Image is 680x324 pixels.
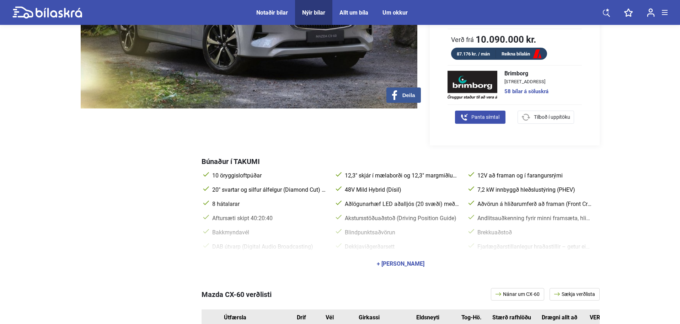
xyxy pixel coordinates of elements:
a: 58 bílar á söluskrá [504,89,548,94]
button: Deila [386,87,421,103]
div: Drægni allt að [542,315,577,320]
a: Um okkur [382,9,408,16]
span: Panta símtal [471,113,499,121]
a: Notaðir bílar [256,9,288,16]
span: 12,3" skjár í mælaborði og 12,3" margmiðlunarskjár [343,172,460,179]
span: 7,2 kW innbyggð hleðslustýring (PHEV) [476,186,592,193]
div: Girkassi [344,315,394,320]
img: arrow.svg [496,292,503,296]
span: Verð frá [451,36,474,43]
span: Brimborg [504,71,548,76]
a: Sækja verðlista [550,288,600,301]
div: Tog-Hö. [461,315,482,320]
span: Deila [402,92,415,99]
div: Drif [288,315,315,320]
div: Eldsneyti [405,315,451,320]
div: 87.176 kr. / mán [451,50,496,58]
span: 48V Mild Hybrid (Dísil) [343,186,460,193]
div: + [PERSON_NAME] [377,261,424,267]
div: Útfærsla [224,315,283,320]
b: 10.090.000 kr. [476,35,536,44]
span: Tilboð í uppítöku [534,113,570,121]
a: Nýir bílar [302,9,325,16]
a: Allt um bíla [339,9,368,16]
div: Stærð rafhlöðu [492,315,531,320]
a: Reikna bílalán [496,50,547,59]
span: [STREET_ADDRESS] [504,79,548,84]
span: 10 öryggisloftpúðar [211,172,327,179]
span: 20" svartar og silfur álfelgur (Diamond Cut) 235/50 R20 [211,186,327,193]
a: Nánar um CX-60 [491,288,544,301]
div: Vél [326,315,334,320]
span: 12V að framan og í farangursrými [476,172,592,179]
span: Mazda CX-60 verðlisti [202,290,272,299]
div: VERÐ FRÁ. [588,315,620,320]
img: arrow.svg [554,292,562,296]
span: Búnaður í TAKUMI [202,157,260,166]
img: user-login.svg [647,8,655,17]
